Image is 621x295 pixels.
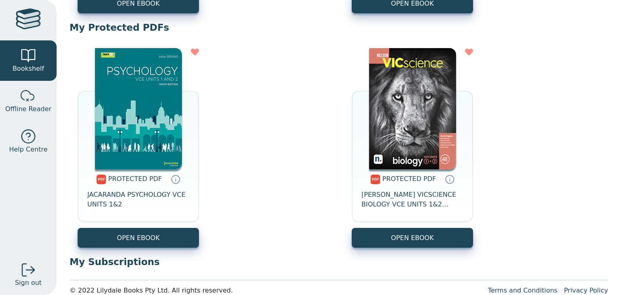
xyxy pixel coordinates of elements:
span: Offline Reader [5,104,51,114]
a: Terms and Conditions [488,287,558,294]
img: pdf.svg [370,175,380,184]
a: OPEN EBOOK [352,228,473,248]
span: PROTECTED PDF [108,175,162,183]
img: 4645a54c-9da3-45a2-8ab3-340f652f9644.jpg [369,48,456,169]
span: PROTECTED PDF [382,175,436,183]
img: 08d198e9-ce37-44a7-8846-55053ae21af3.jpg [95,48,182,169]
a: Protected PDFs cannot be printed, copied or shared. They can be accessed online through Education... [171,174,180,184]
span: JACARANDA PSYCHOLOGY VCE UNITS 1&2 [87,190,189,209]
span: Sign out [15,278,42,288]
a: Protected PDFs cannot be printed, copied or shared. They can be accessed online through Education... [445,174,454,184]
a: OPEN EBOOK [78,228,199,248]
span: Bookshelf [13,64,44,74]
a: Privacy Policy [564,287,608,294]
p: My Protected PDFs [70,21,608,34]
img: pdf.svg [96,175,106,184]
span: [PERSON_NAME] VICSCIENCE BIOLOGY VCE UNITS 1&2 STUDENT BOOK BUNDLE 4E [361,190,463,209]
p: My Subscriptions [70,256,608,268]
span: Help Centre [9,145,47,154]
